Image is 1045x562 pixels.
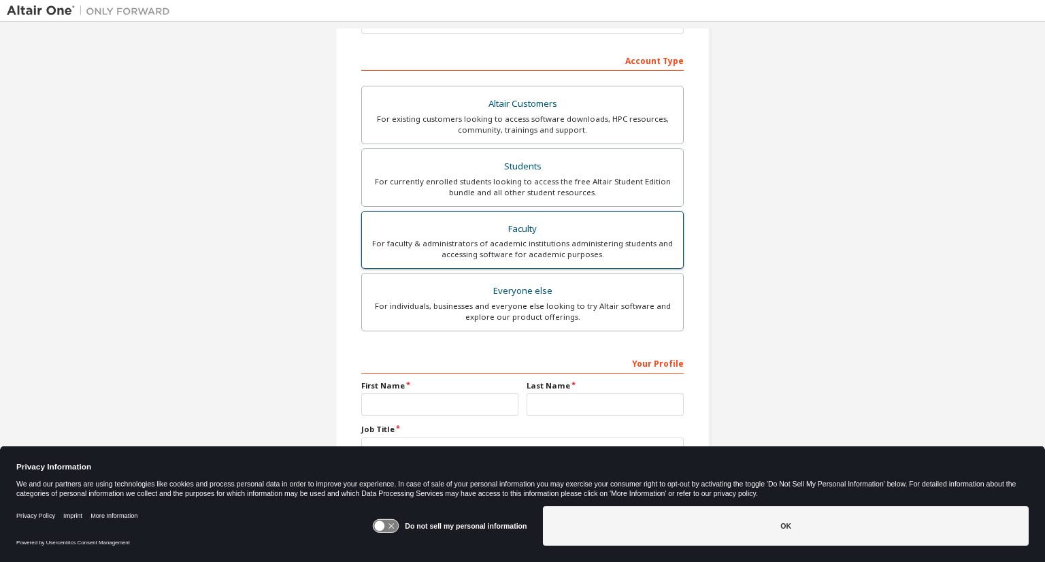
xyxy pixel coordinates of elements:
[370,114,675,135] div: For existing customers looking to access software downloads, HPC resources, community, trainings ...
[370,282,675,301] div: Everyone else
[7,4,177,18] img: Altair One
[370,176,675,198] div: For currently enrolled students looking to access the free Altair Student Edition bundle and all ...
[361,49,684,71] div: Account Type
[361,424,684,435] label: Job Title
[361,352,684,374] div: Your Profile
[370,95,675,114] div: Altair Customers
[527,380,684,391] label: Last Name
[370,301,675,323] div: For individuals, businesses and everyone else looking to try Altair software and explore our prod...
[361,380,518,391] label: First Name
[370,220,675,239] div: Faculty
[370,157,675,176] div: Students
[370,238,675,260] div: For faculty & administrators of academic institutions administering students and accessing softwa...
